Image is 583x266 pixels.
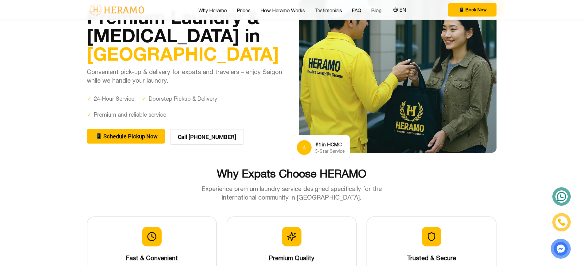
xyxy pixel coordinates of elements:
[371,7,382,14] a: Blog
[87,3,146,16] img: logo-with-text.png
[170,129,244,145] button: Call [PHONE_NUMBER]
[458,7,463,13] span: phone
[301,144,307,151] span: star
[94,132,101,140] span: phone
[198,7,227,14] a: Why Heramo
[87,43,279,65] span: [GEOGRAPHIC_DATA]
[352,7,361,14] a: FAQ
[142,95,146,103] span: ✓
[87,111,91,119] span: ✓
[189,185,395,202] p: Experience premium laundry service designed specifically for the international community in [GEOG...
[87,95,134,103] div: 24-Hour Service
[97,254,206,262] h3: Fast & Convenient
[260,7,305,14] a: How Heramo Works
[448,3,497,17] button: phone Book Now
[391,6,408,14] button: EN
[377,254,486,262] h3: Trusted & Secure
[237,7,251,14] a: Prices
[553,214,570,230] a: phone-icon
[87,95,91,103] span: ✓
[87,8,284,63] h1: Premium Laundry & [MEDICAL_DATA] in
[142,95,217,103] div: Doorstep Pickup & Delivery
[315,7,342,14] a: Testimonials
[87,167,497,180] h2: Why Expats Choose HERAMO
[87,111,166,119] div: Premium and reliable service
[237,254,346,262] h3: Premium Quality
[315,141,345,148] div: #1 in HCMC
[87,129,165,144] button: phone Schedule Pickup Now
[557,218,566,227] img: phone-icon
[466,7,487,13] span: Book Now
[315,148,345,154] div: 5-Star Service
[87,68,284,85] p: Convenient pick-up & delivery for expats and travelers – enjoy Saigon while we handle your laundry.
